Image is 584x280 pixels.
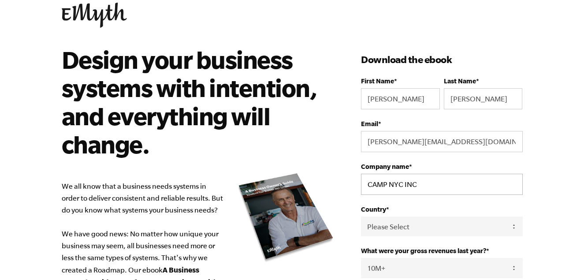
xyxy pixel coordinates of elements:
span: Country [361,205,386,213]
iframe: Chat Widget [540,238,584,280]
h3: Download the ebook [361,52,522,67]
img: EMyth [62,3,127,28]
span: Company name [361,163,409,170]
span: First Name [361,77,394,85]
span: What were your gross revenues last year? [361,247,486,254]
span: Last Name [444,77,476,85]
img: new_roadmap_cover_093019 [238,172,335,263]
h2: Design your business systems with intention, and everything will change. [62,45,322,158]
span: Email [361,120,378,127]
